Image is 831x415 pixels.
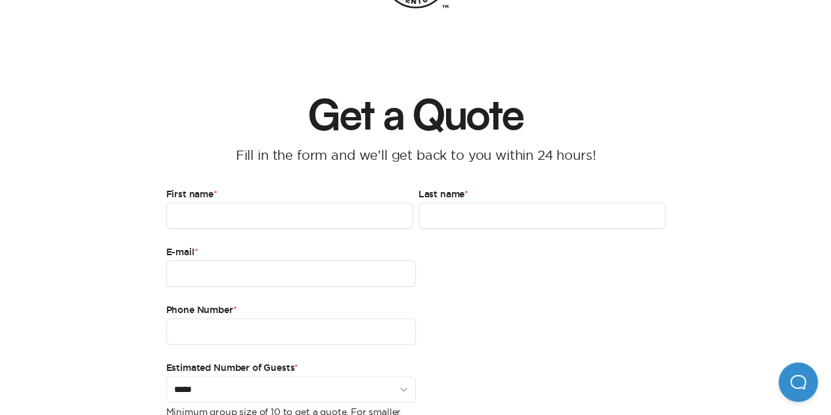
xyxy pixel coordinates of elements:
label: Phone Number [166,303,416,318]
label: First name [166,187,413,203]
label: Estimated Number of Guests [166,360,416,376]
h1: Get a Quote [295,92,536,134]
label: E-mail [166,245,416,260]
label: Last name [418,187,665,203]
iframe: Help Scout Beacon - Open [778,362,818,402]
p: Fill in the form and we’ll get back to you within 24 hours! [223,145,609,166]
